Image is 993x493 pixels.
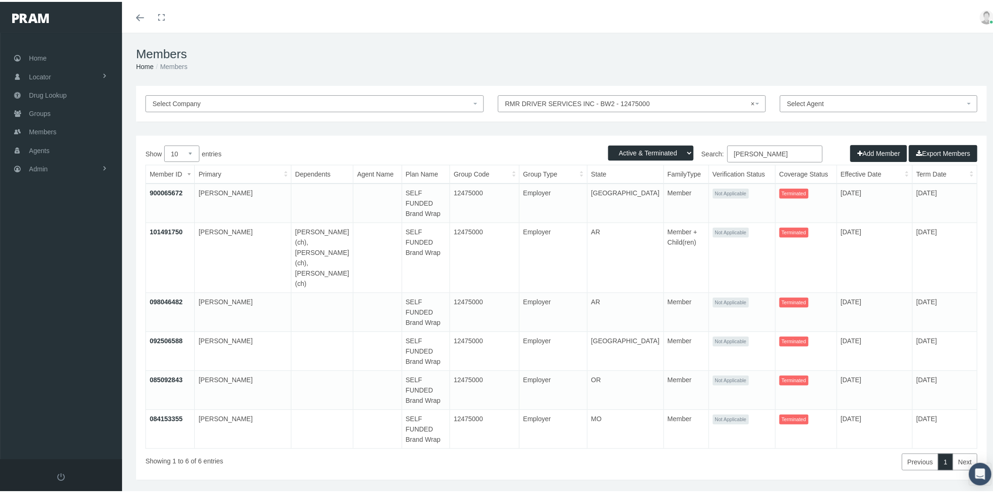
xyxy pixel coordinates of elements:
a: 084153355 [150,413,183,421]
td: [DATE] [912,369,977,408]
td: 12475000 [450,330,519,369]
th: Member ID: activate to sort column ascending [146,163,195,182]
span: × [751,97,758,107]
td: Member [664,330,709,369]
td: [PERSON_NAME] [195,182,291,221]
td: [PERSON_NAME] [195,408,291,447]
span: Terminated [779,296,809,306]
span: Terminated [779,374,809,384]
td: [PERSON_NAME] [195,330,291,369]
a: 900065672 [150,187,183,195]
img: PRAM_20_x_78.png [12,12,49,21]
span: Select Company [153,98,201,106]
a: Next [953,452,978,469]
span: Terminated [779,413,809,423]
td: OR [587,369,664,408]
span: Not Applicable [713,296,749,306]
td: [DATE] [837,221,912,291]
td: [PERSON_NAME](ch), [PERSON_NAME](ch), [PERSON_NAME](ch) [291,221,353,291]
td: Employer [519,330,587,369]
a: Home [136,61,153,69]
span: Not Applicable [713,187,749,197]
th: FamilyType [664,163,709,182]
button: Add Member [850,143,907,160]
td: SELF FUNDED Brand Wrap [402,291,450,330]
a: 101491750 [150,226,183,234]
span: Select Agent [787,98,824,106]
td: [PERSON_NAME] [195,291,291,330]
td: 12475000 [450,369,519,408]
td: [DATE] [837,291,912,330]
span: Not Applicable [713,374,749,384]
select: Showentries [164,144,199,160]
th: Agent Name [353,163,402,182]
a: 098046482 [150,296,183,304]
td: 12475000 [450,221,519,291]
td: [GEOGRAPHIC_DATA] [587,330,664,369]
td: [DATE] [912,182,977,221]
span: RMR DRIVER SERVICES INC - BW2 - 12475000 [505,97,753,107]
td: Member [664,369,709,408]
td: Member + Child(ren) [664,221,709,291]
a: 085092843 [150,374,183,382]
th: Plan Name [402,163,450,182]
h1: Members [136,45,987,60]
li: Members [153,60,187,70]
th: Group Code: activate to sort column ascending [450,163,519,182]
td: [PERSON_NAME] [195,369,291,408]
td: 12475000 [450,182,519,221]
td: [DATE] [912,408,977,447]
td: SELF FUNDED Brand Wrap [402,330,450,369]
span: Groups [29,103,51,121]
th: State [587,163,664,182]
span: Members [29,121,56,139]
th: Effective Date: activate to sort column ascending [837,163,912,182]
td: SELF FUNDED Brand Wrap [402,182,450,221]
span: Locator [29,66,51,84]
td: Employer [519,369,587,408]
td: Employer [519,182,587,221]
td: AR [587,291,664,330]
td: Member [664,408,709,447]
th: Verification Status [709,163,775,182]
span: Not Applicable [713,413,749,423]
td: AR [587,221,664,291]
label: Show entries [145,144,562,160]
span: Not Applicable [713,226,749,236]
th: Group Type: activate to sort column ascending [519,163,587,182]
td: 12475000 [450,291,519,330]
td: Employer [519,408,587,447]
label: Search: [562,144,823,161]
td: [PERSON_NAME] [195,221,291,291]
td: SELF FUNDED Brand Wrap [402,408,450,447]
span: Terminated [779,226,809,236]
a: 1 [938,452,953,469]
span: Agents [29,140,50,158]
span: Terminated [779,187,809,197]
td: [DATE] [837,369,912,408]
span: Not Applicable [713,335,749,345]
div: Open Intercom Messenger [969,461,992,484]
td: Employer [519,291,587,330]
input: Search: [727,144,823,161]
td: [DATE] [912,330,977,369]
th: Term Date: activate to sort column ascending [912,163,977,182]
td: [DATE] [837,182,912,221]
td: [DATE] [837,408,912,447]
td: [DATE] [912,291,977,330]
td: [GEOGRAPHIC_DATA] [587,182,664,221]
td: [DATE] [912,221,977,291]
td: SELF FUNDED Brand Wrap [402,369,450,408]
th: Dependents [291,163,353,182]
td: Employer [519,221,587,291]
td: MO [587,408,664,447]
span: Home [29,47,46,65]
button: Export Members [909,143,978,160]
td: SELF FUNDED Brand Wrap [402,221,450,291]
td: [DATE] [837,330,912,369]
th: Primary: activate to sort column ascending [195,163,291,182]
a: 092506588 [150,335,183,343]
td: 12475000 [450,408,519,447]
span: Terminated [779,335,809,345]
th: Coverage Status [775,163,837,182]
